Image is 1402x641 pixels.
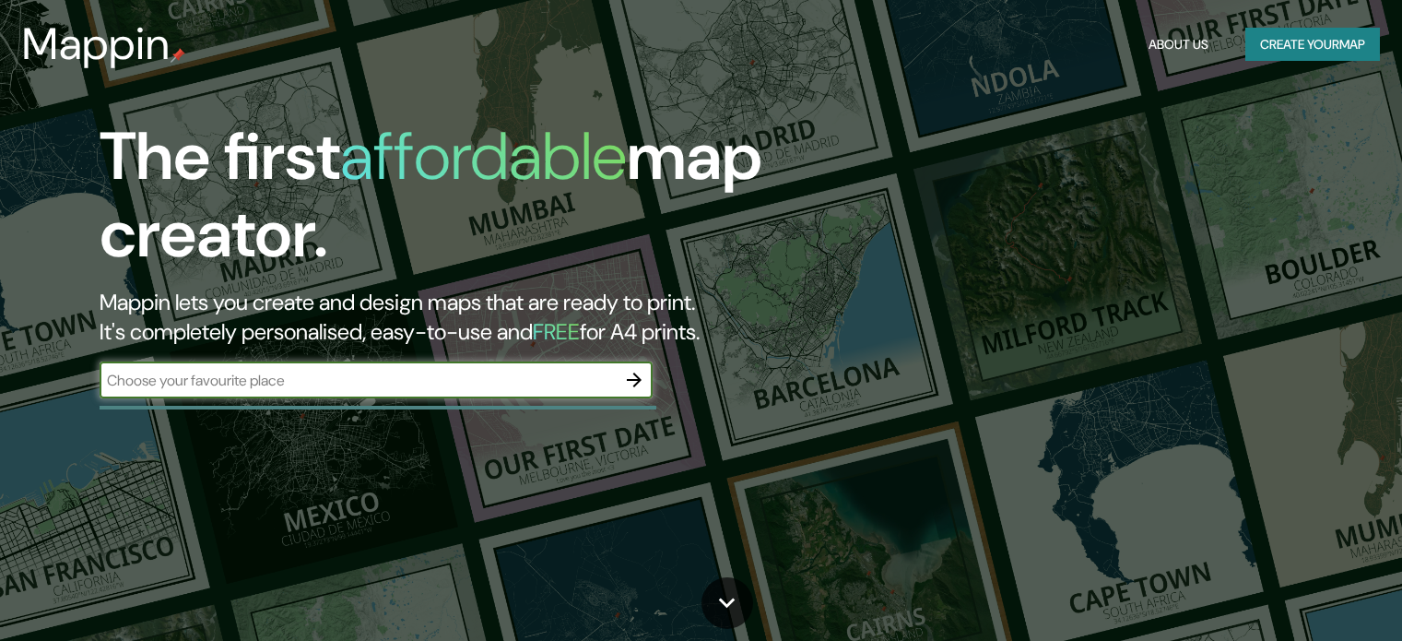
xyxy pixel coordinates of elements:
img: mappin-pin [171,48,185,63]
h5: FREE [533,317,580,346]
input: Choose your favourite place [100,370,616,391]
h1: The first map creator. [100,118,801,288]
button: Create yourmap [1245,28,1380,62]
h1: affordable [340,113,627,199]
button: About Us [1141,28,1216,62]
h3: Mappin [22,18,171,70]
h2: Mappin lets you create and design maps that are ready to print. It's completely personalised, eas... [100,288,801,347]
